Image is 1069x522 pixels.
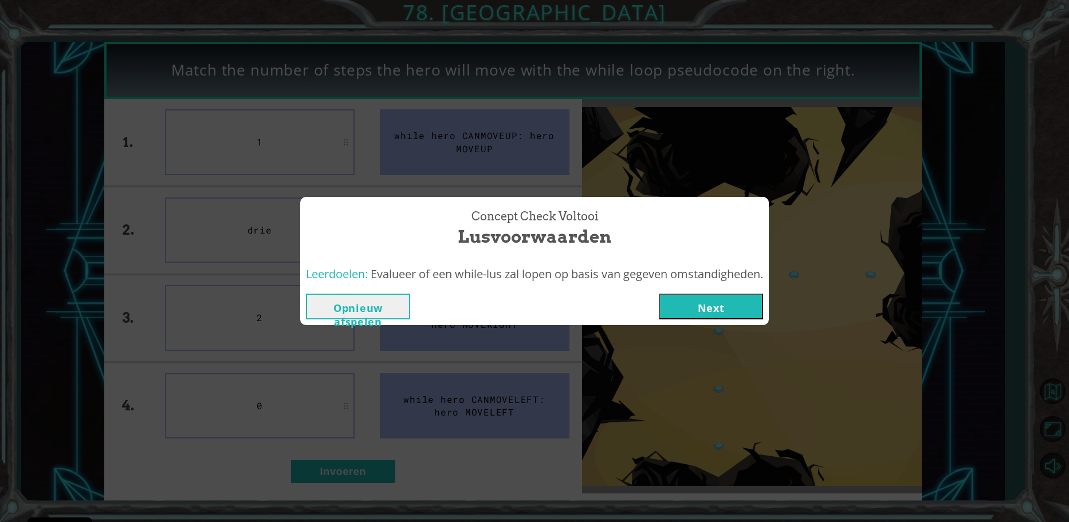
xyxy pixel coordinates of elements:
button: Opnieuw afspelen [306,294,410,319]
span: Leerdoelen: [306,266,368,282]
span: Evalueer of een while-lus zal lopen op basis van gegeven omstandigheden. [371,266,763,282]
span: Concept Check Voltooi [471,208,598,225]
span: Lusvoorwaarden [458,224,611,249]
button: Next [659,294,763,319]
